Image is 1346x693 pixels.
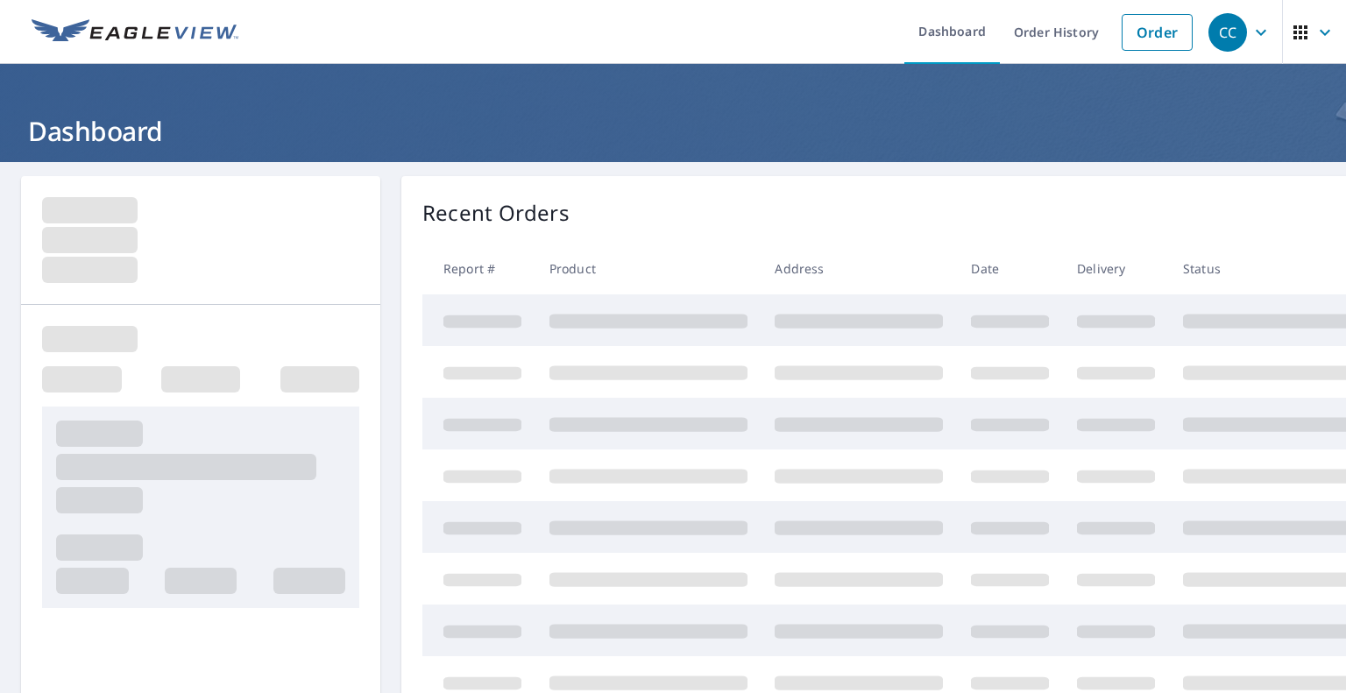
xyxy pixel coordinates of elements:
p: Recent Orders [422,197,570,229]
a: Order [1122,14,1193,51]
h1: Dashboard [21,113,1325,149]
th: Address [761,243,957,294]
th: Report # [422,243,535,294]
img: EV Logo [32,19,238,46]
th: Product [535,243,762,294]
th: Date [957,243,1063,294]
div: CC [1208,13,1247,52]
th: Delivery [1063,243,1169,294]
